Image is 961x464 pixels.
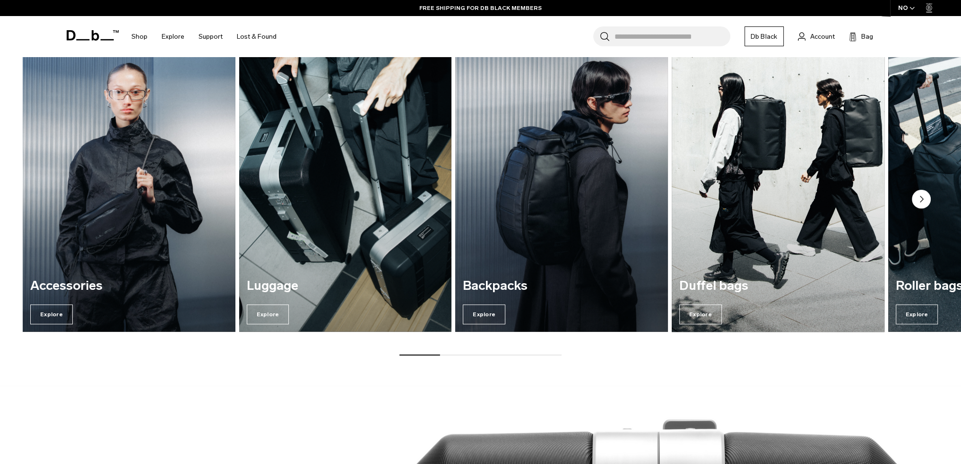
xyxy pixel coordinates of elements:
span: Explore [679,304,722,324]
h3: Accessories [30,279,228,293]
span: Bag [861,32,873,42]
button: Bag [849,31,873,42]
a: Lost & Found [237,20,277,53]
div: 1 / 7 [23,45,235,332]
a: FREE SHIPPING FOR DB BLACK MEMBERS [419,4,542,12]
h3: Duffel bags [679,279,877,293]
span: Explore [463,304,505,324]
a: Backpacks Explore [455,45,668,332]
a: Accessories Explore [23,45,235,332]
a: Support [199,20,223,53]
span: Explore [247,304,289,324]
a: Explore [162,20,184,53]
h3: Backpacks [463,279,660,293]
span: Explore [896,304,938,324]
button: Next slide [912,190,931,211]
a: Duffel bags Explore [672,45,884,332]
span: Account [810,32,835,42]
a: Db Black [745,26,784,46]
h3: Luggage [247,279,444,293]
a: Account [798,31,835,42]
a: Luggage Explore [239,45,452,332]
div: 2 / 7 [239,45,452,332]
div: 3 / 7 [455,45,668,332]
span: Explore [30,304,73,324]
nav: Main Navigation [124,16,284,57]
a: Shop [131,20,147,53]
div: 4 / 7 [672,45,884,332]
